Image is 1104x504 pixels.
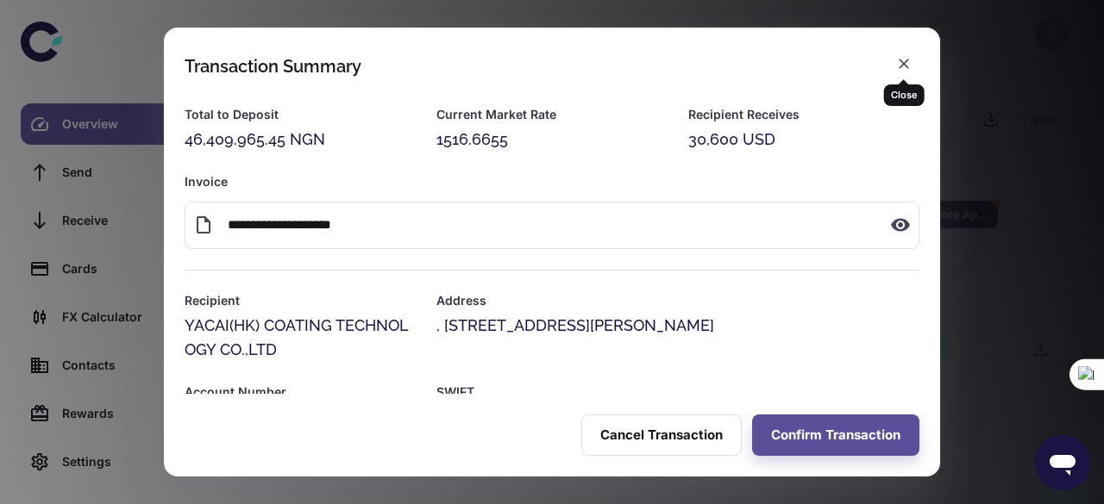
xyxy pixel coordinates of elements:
h6: Recipient [185,291,416,310]
div: YACAI(HK) COATING TECHNOLOGY CO.,LTD [185,314,416,362]
h6: Current Market Rate [436,105,668,124]
div: Close [884,84,925,106]
h6: SWIFT [436,383,919,401]
h6: Total to Deposit [185,105,416,124]
div: 30,600 USD [688,128,919,152]
iframe: Button to launch messaging window [1035,435,1090,490]
button: Cancel Transaction [581,414,742,456]
button: Confirm Transaction [752,414,919,456]
h6: Recipient Receives [688,105,919,124]
div: , [STREET_ADDRESS][PERSON_NAME] [436,314,919,338]
h6: Account Number [185,383,416,401]
div: 1516.6655 [436,128,668,152]
h6: Address [436,291,919,310]
div: Transaction Summary [185,56,361,77]
h6: Invoice [185,172,919,191]
div: 46,409,965.45 NGN [185,128,416,152]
